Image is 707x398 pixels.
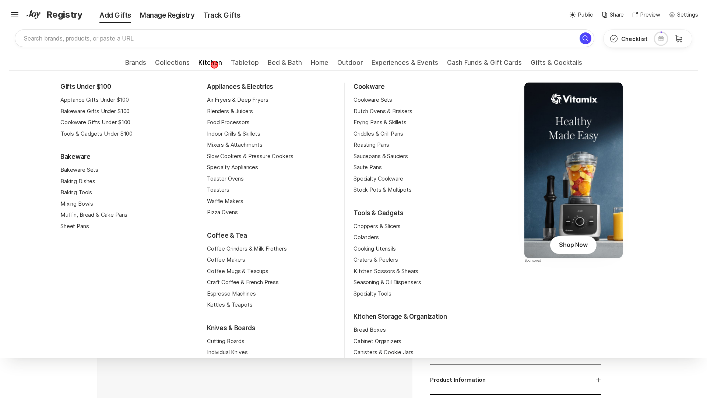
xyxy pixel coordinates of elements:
[578,11,593,19] p: Public
[60,200,93,208] a: Mixing Bowls
[580,32,591,44] button: Search for
[311,59,328,71] a: Home
[207,231,247,240] a: Coffee & Tea
[353,96,392,104] a: Cookware Sets
[337,59,363,71] a: Outdoor
[268,59,302,71] a: Bed & Bath
[447,59,522,71] a: Cash Funds & Gift Cards
[60,211,127,219] a: Muffin, Bread & Cake Pans
[207,141,263,149] a: Mixers & Attachments
[669,11,698,19] button: Settings
[353,209,404,218] a: Tools & Gadgets
[353,348,414,357] a: Canisters & Cookie Jars
[207,278,279,287] a: Craft Coffee & French Press
[198,59,222,71] a: Kitchen
[207,96,268,104] a: Air Fryers & Deep Fryers
[524,258,623,263] p: Sponsored
[15,29,594,47] input: Search brands, products, or paste a URL
[353,256,398,264] a: Graters & Peelers
[207,83,273,91] a: Appliances & Electrics
[207,290,256,298] a: Espresso Machines
[353,278,421,287] a: Seasoning & Oil Dispensers
[353,186,412,194] a: Stock Pots & Multipots
[60,188,92,197] a: Baking Tools
[60,107,130,116] a: Bakeware Gifts Under $100
[353,152,408,161] a: Saucepans & Sauciers
[207,267,268,276] a: Coffee Mugs & Teacups
[207,118,250,127] a: Food Processors
[207,197,243,206] a: Waffle Makers
[353,337,401,346] a: Cabinet Organizers
[207,208,238,217] a: Pizza Ovens
[207,152,293,161] a: Slow Cookers & Pressure Cookers
[353,267,418,276] a: Kitchen Scissors & Shears
[353,83,385,91] a: Cookware
[60,153,91,161] a: Bakeware
[604,30,654,48] button: Checklist
[207,245,286,253] a: Coffee Grinders & Milk Frothers
[353,222,401,231] a: Choppers & Slicers
[155,59,190,71] a: Collections
[640,11,660,19] p: Preview
[353,245,396,253] a: Cooking Utensils
[136,10,199,21] div: Manage Registry
[531,59,582,71] a: Gifts & Cocktails
[60,118,130,127] a: Cookware Gifts Under $100
[421,371,610,389] button: Product Information
[60,130,133,138] a: Tools & Gadgets Under $100
[524,83,623,258] img: 1816ea51-a937-5c99-99e5-a2f6059c205d
[207,301,252,309] a: Kettles & Teapots
[207,107,253,116] a: Blenders & Juicers
[231,59,259,71] a: Tabletop
[207,186,229,194] a: Toasters
[60,222,89,231] a: Sheet Pans
[353,290,391,298] a: Specialty Tools
[60,96,129,104] a: Appliance Gifts Under $100
[677,11,698,19] p: Settings
[602,11,624,19] button: Share
[353,326,386,334] a: Bread Boxes
[60,166,98,174] a: Bakeware Sets
[207,337,245,346] a: Cutting Boards
[60,177,95,186] a: Baking Dishes
[207,324,256,333] a: Knives & Boards
[125,59,146,71] a: Brands
[199,10,245,21] div: Track Gifts
[372,59,438,71] a: Experiences & Events
[550,236,597,254] a: Shop Now
[207,130,260,138] a: Indoor Grills & Skillets
[207,163,258,172] a: Specialty Appliances
[353,175,403,183] a: Specialty Cookware
[353,233,379,242] a: Colanders
[353,107,412,116] a: Dutch Ovens & Braisers
[353,163,382,172] a: Saute Pans
[353,130,403,138] a: Griddles & Grill Pans
[207,256,245,264] a: Coffee Makers
[353,313,447,321] a: Kitchen Storage & Organization
[353,141,389,149] a: Roasting Pans
[633,11,660,19] button: Preview
[46,8,82,21] span: Registry
[60,83,111,91] a: Gifts Under $100
[610,11,624,19] p: Share
[430,377,596,383] div: Product Information
[207,348,247,357] a: Individual Knives
[207,175,244,183] a: Toaster Ovens
[353,118,407,127] a: Frying Pans & Skillets
[85,10,136,21] div: Add Gifts
[570,11,593,19] button: Public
